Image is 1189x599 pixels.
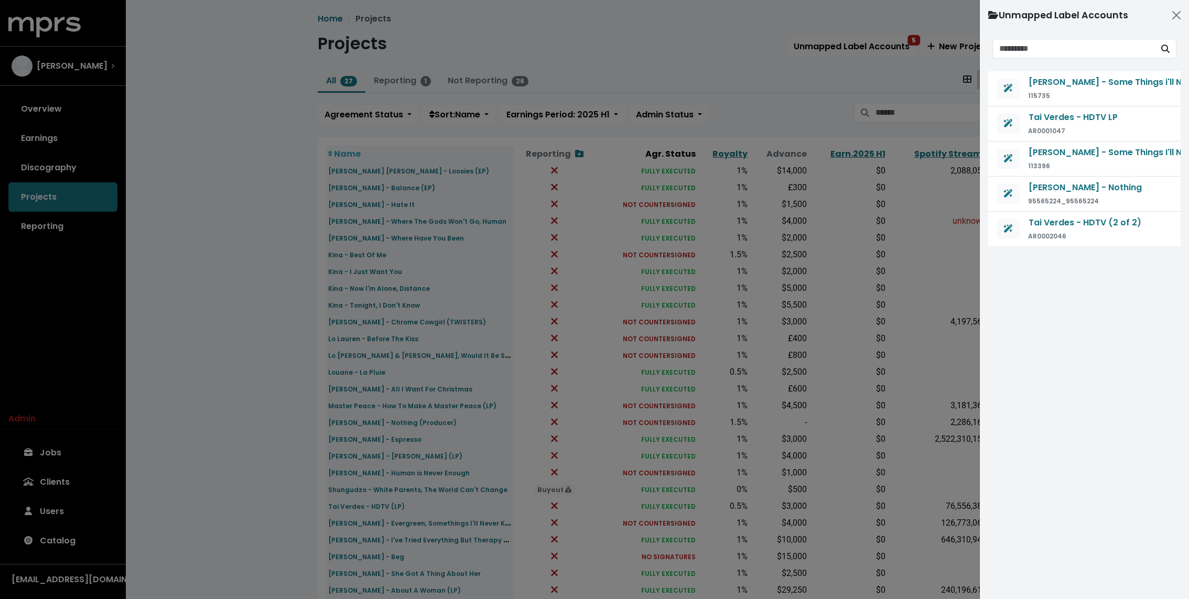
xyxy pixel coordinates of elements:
small: 113396 [1028,161,1050,170]
small: 95565224_95565224 [1028,197,1099,205]
button: Generate agreement from this contract [997,79,1020,99]
span: Tai Verdes - HDTV (2 of 2) [1029,216,1141,228]
button: Generate agreement from this contract [997,149,1020,169]
button: Generate agreement from this contract [997,114,1020,134]
button: Tai Verdes - HDTV (2 of 2) [1028,216,1142,230]
small: 115735 [1028,91,1050,100]
small: AR0002046 [1028,232,1066,241]
button: Tai Verdes - HDTV LP [1028,111,1118,124]
button: Generate agreement from this contract [997,219,1020,239]
small: AR0001047 [1028,126,1065,135]
span: [PERSON_NAME] - Nothing [1029,181,1142,193]
button: Generate agreement from this contract [997,184,1020,204]
button: Close [1168,7,1185,24]
input: Search unmapped contracts [992,39,1155,59]
button: [PERSON_NAME] - Nothing [1028,181,1142,194]
span: Tai Verdes - HDTV LP [1029,111,1118,123]
div: Unmapped Label Accounts [988,8,1128,22]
